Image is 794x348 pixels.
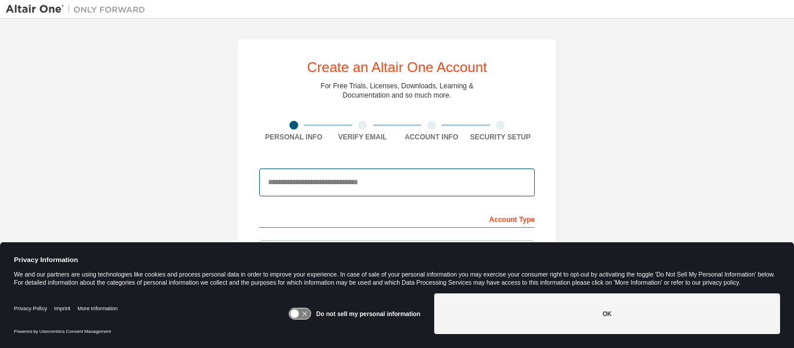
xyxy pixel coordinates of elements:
img: Altair One [6,3,151,15]
div: Account Type [259,209,535,228]
div: Security Setup [466,132,535,142]
div: Verify Email [328,132,398,142]
div: Account Info [397,132,466,142]
div: Create an Altair One Account [307,60,487,74]
div: For Free Trials, Licenses, Downloads, Learning & Documentation and so much more. [321,81,474,100]
div: Personal Info [259,132,328,142]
